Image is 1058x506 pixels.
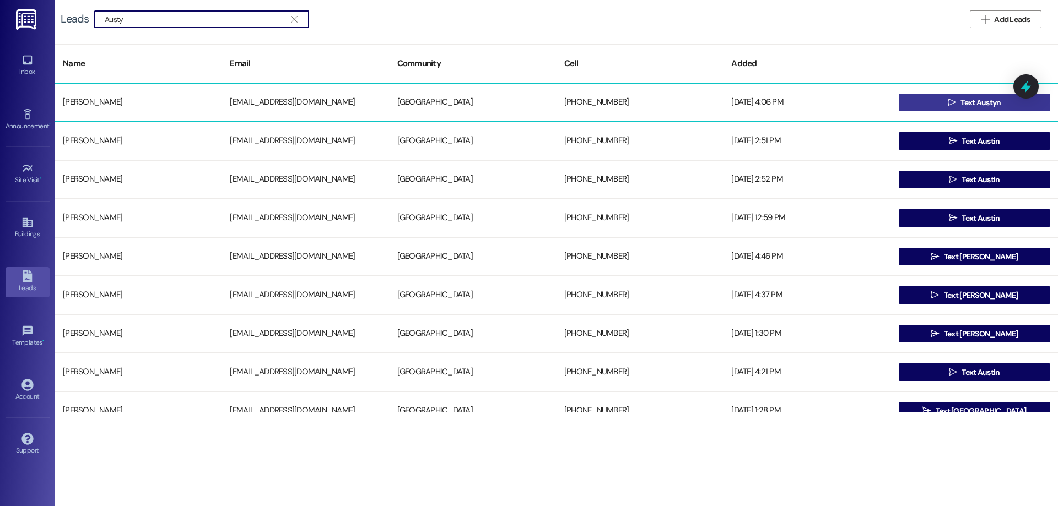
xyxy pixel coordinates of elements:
[557,400,724,422] div: [PHONE_NUMBER]
[899,171,1050,188] button: Text Austin
[724,323,890,345] div: [DATE] 1:30 PM
[944,251,1018,263] span: Text [PERSON_NAME]
[6,159,50,189] a: Site Visit •
[55,50,222,77] div: Name
[390,284,557,306] div: [GEOGRAPHIC_DATA]
[899,363,1050,381] button: Text Austin
[222,400,389,422] div: [EMAIL_ADDRESS][DOMAIN_NAME]
[981,15,990,24] i: 
[222,168,389,191] div: [EMAIL_ADDRESS][DOMAIN_NAME]
[55,400,222,422] div: [PERSON_NAME]
[390,91,557,113] div: [GEOGRAPHIC_DATA]
[42,337,44,345] span: •
[557,91,724,113] div: [PHONE_NUMBER]
[557,323,724,345] div: [PHONE_NUMBER]
[949,368,957,377] i: 
[55,130,222,152] div: [PERSON_NAME]
[55,361,222,383] div: [PERSON_NAME]
[40,175,41,182] span: •
[724,50,890,77] div: Added
[55,246,222,268] div: [PERSON_NAME]
[49,121,51,128] span: •
[936,405,1027,417] span: Text [GEOGRAPHIC_DATA]
[557,361,724,383] div: [PHONE_NUMBER]
[6,429,50,459] a: Support
[55,323,222,345] div: [PERSON_NAME]
[55,284,222,306] div: [PERSON_NAME]
[960,97,1001,108] span: Text Austyn
[557,207,724,229] div: [PHONE_NUMBER]
[724,168,890,191] div: [DATE] 2:52 PM
[390,361,557,383] div: [GEOGRAPHIC_DATA]
[390,130,557,152] div: [GEOGRAPHIC_DATA]
[557,168,724,191] div: [PHONE_NUMBER]
[949,214,957,222] i: 
[55,168,222,191] div: [PERSON_NAME]
[899,325,1050,342] button: Text [PERSON_NAME]
[962,213,1000,224] span: Text Austin
[922,406,931,415] i: 
[724,91,890,113] div: [DATE] 4:06 PM
[899,286,1050,304] button: Text [PERSON_NAME]
[724,130,890,152] div: [DATE] 2:51 PM
[557,284,724,306] div: [PHONE_NUMBER]
[55,207,222,229] div: [PERSON_NAME]
[390,400,557,422] div: [GEOGRAPHIC_DATA]
[222,91,389,113] div: [EMAIL_ADDRESS][DOMAIN_NAME]
[724,207,890,229] div: [DATE] 12:59 PM
[944,328,1018,340] span: Text [PERSON_NAME]
[949,137,957,145] i: 
[105,12,285,27] input: Search name/email/community (quotes for exact match e.g. "John Smith")
[962,174,1000,186] span: Text Austin
[390,168,557,191] div: [GEOGRAPHIC_DATA]
[390,50,557,77] div: Community
[222,207,389,229] div: [EMAIL_ADDRESS][DOMAIN_NAME]
[6,51,50,80] a: Inbox
[899,94,1050,111] button: Text Austyn
[390,323,557,345] div: [GEOGRAPHIC_DATA]
[724,284,890,306] div: [DATE] 4:37 PM
[222,361,389,383] div: [EMAIL_ADDRESS][DOMAIN_NAME]
[899,402,1050,420] button: Text [GEOGRAPHIC_DATA]
[222,50,389,77] div: Email
[557,50,724,77] div: Cell
[16,9,39,30] img: ResiDesk Logo
[6,267,50,297] a: Leads
[6,213,50,243] a: Buildings
[899,132,1050,150] button: Text Austin
[557,246,724,268] div: [PHONE_NUMBER]
[970,10,1041,28] button: Add Leads
[931,252,939,261] i: 
[61,13,89,25] div: Leads
[962,135,1000,147] span: Text Austin
[291,15,297,24] i: 
[899,209,1050,227] button: Text Austin
[390,246,557,268] div: [GEOGRAPHIC_DATA]
[222,130,389,152] div: [EMAIL_ADDRESS][DOMAIN_NAME]
[6,322,50,351] a: Templates •
[899,248,1050,265] button: Text [PERSON_NAME]
[6,376,50,405] a: Account
[55,91,222,113] div: [PERSON_NAME]
[724,361,890,383] div: [DATE] 4:21 PM
[557,130,724,152] div: [PHONE_NUMBER]
[222,284,389,306] div: [EMAIL_ADDRESS][DOMAIN_NAME]
[285,11,303,28] button: Clear text
[931,291,939,300] i: 
[724,246,890,268] div: [DATE] 4:46 PM
[994,14,1030,25] span: Add Leads
[222,246,389,268] div: [EMAIL_ADDRESS][DOMAIN_NAME]
[949,175,957,184] i: 
[390,207,557,229] div: [GEOGRAPHIC_DATA]
[724,400,890,422] div: [DATE] 1:28 PM
[948,98,956,107] i: 
[944,290,1018,301] span: Text [PERSON_NAME]
[962,367,1000,378] span: Text Austin
[931,329,939,338] i: 
[222,323,389,345] div: [EMAIL_ADDRESS][DOMAIN_NAME]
